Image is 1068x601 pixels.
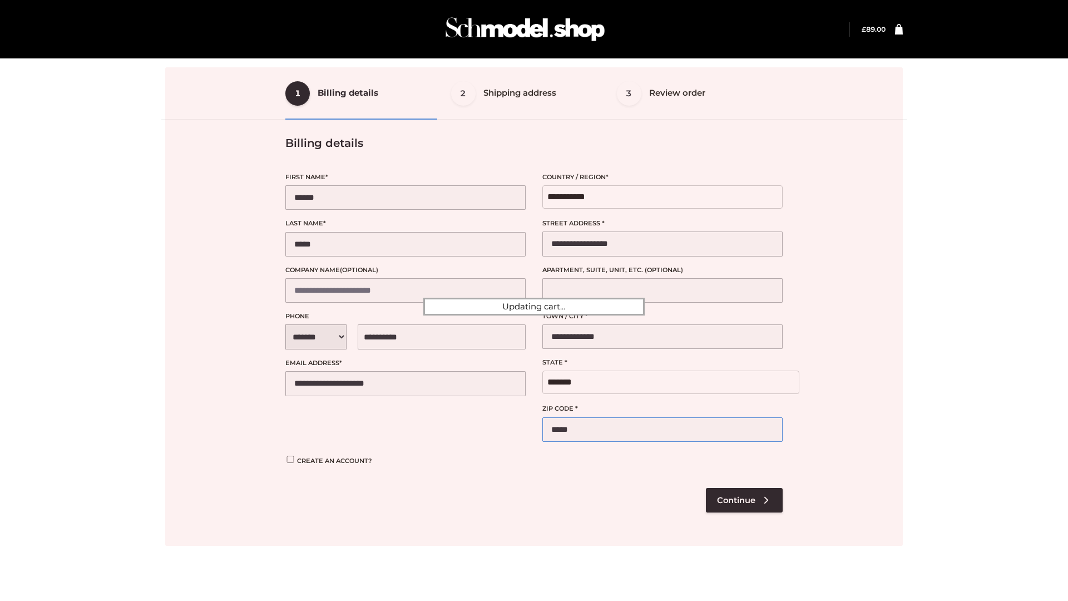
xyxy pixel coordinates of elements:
img: Schmodel Admin 964 [442,7,609,51]
div: Updating cart... [423,298,645,316]
bdi: 89.00 [862,25,886,33]
a: £89.00 [862,25,886,33]
span: £ [862,25,866,33]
